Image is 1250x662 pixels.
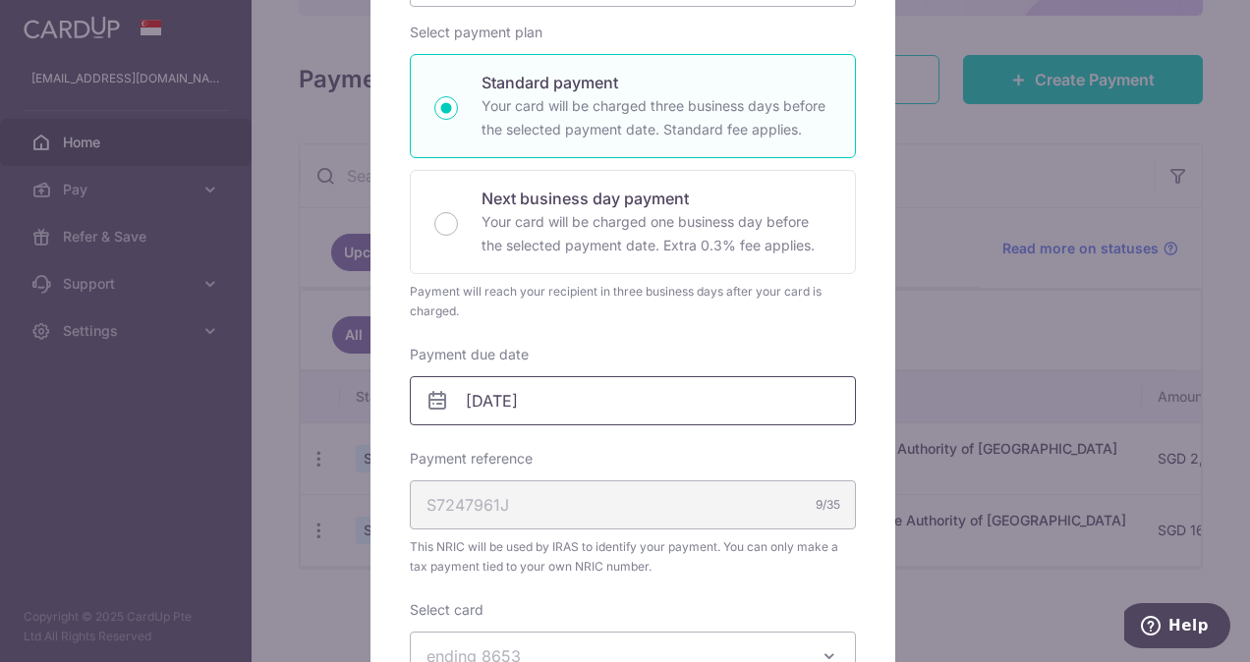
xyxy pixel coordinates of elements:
p: Your card will be charged one business day before the selected payment date. Extra 0.3% fee applies. [482,210,831,257]
label: Payment reference [410,449,533,469]
div: 9/35 [816,495,840,515]
p: Your card will be charged three business days before the selected payment date. Standard fee appl... [482,94,831,141]
input: DD / MM / YYYY [410,376,856,425]
span: This NRIC will be used by IRAS to identify your payment. You can only make a tax payment tied to ... [410,537,856,577]
label: Select card [410,600,483,620]
p: Next business day payment [482,187,831,210]
div: Payment will reach your recipient in three business days after your card is charged. [410,282,856,321]
p: Standard payment [482,71,831,94]
label: Select payment plan [410,23,542,42]
iframe: Opens a widget where you can find more information [1124,603,1230,652]
label: Payment due date [410,345,529,364]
